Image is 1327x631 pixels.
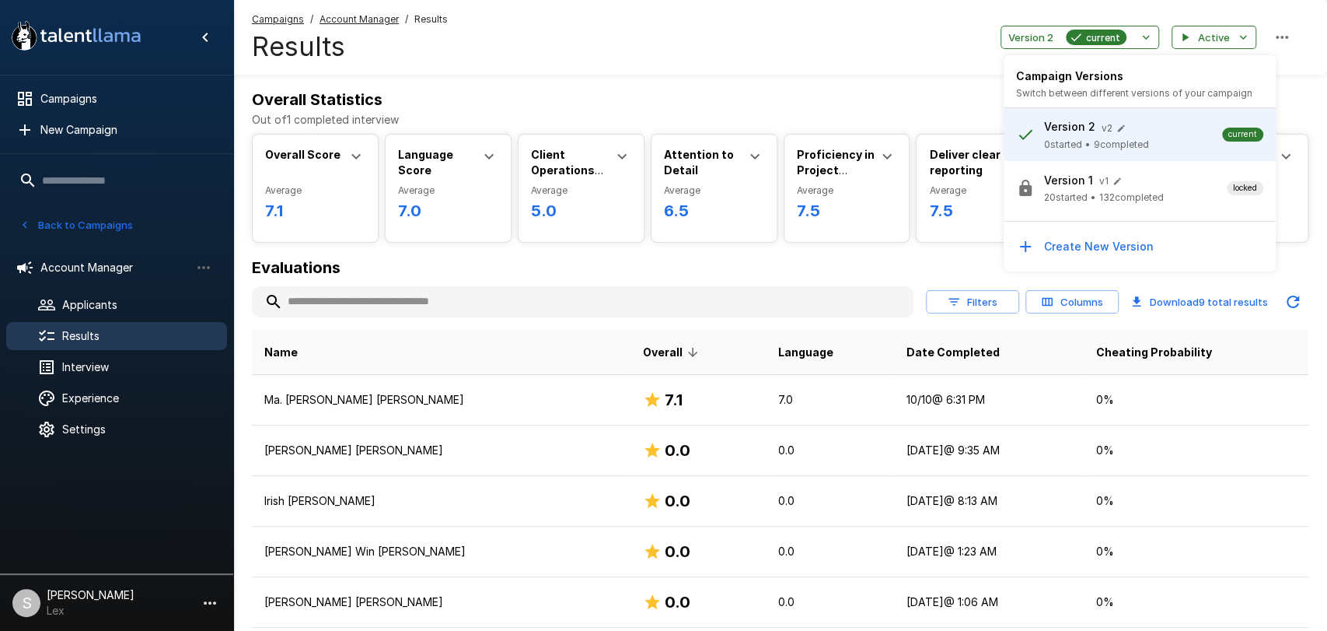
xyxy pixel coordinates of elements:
span: 9 completed [1094,137,1149,152]
span: 132 completed [1099,190,1164,205]
span: 20 started [1044,190,1088,205]
span: current [1222,128,1263,141]
p: Version 2 [1044,119,1095,135]
span: v 2 [1102,122,1112,134]
span: • [1091,190,1096,205]
p: Version 1 [1044,173,1093,188]
span: v 1 [1099,175,1109,187]
span: locked [1227,182,1263,195]
span: Switch between different versions of your campaign [1016,87,1252,99]
span: 0 started [1044,137,1082,152]
h6: Campaign Versions [1016,68,1263,85]
span: • [1085,137,1091,152]
p: Create New Version [1044,239,1154,254]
